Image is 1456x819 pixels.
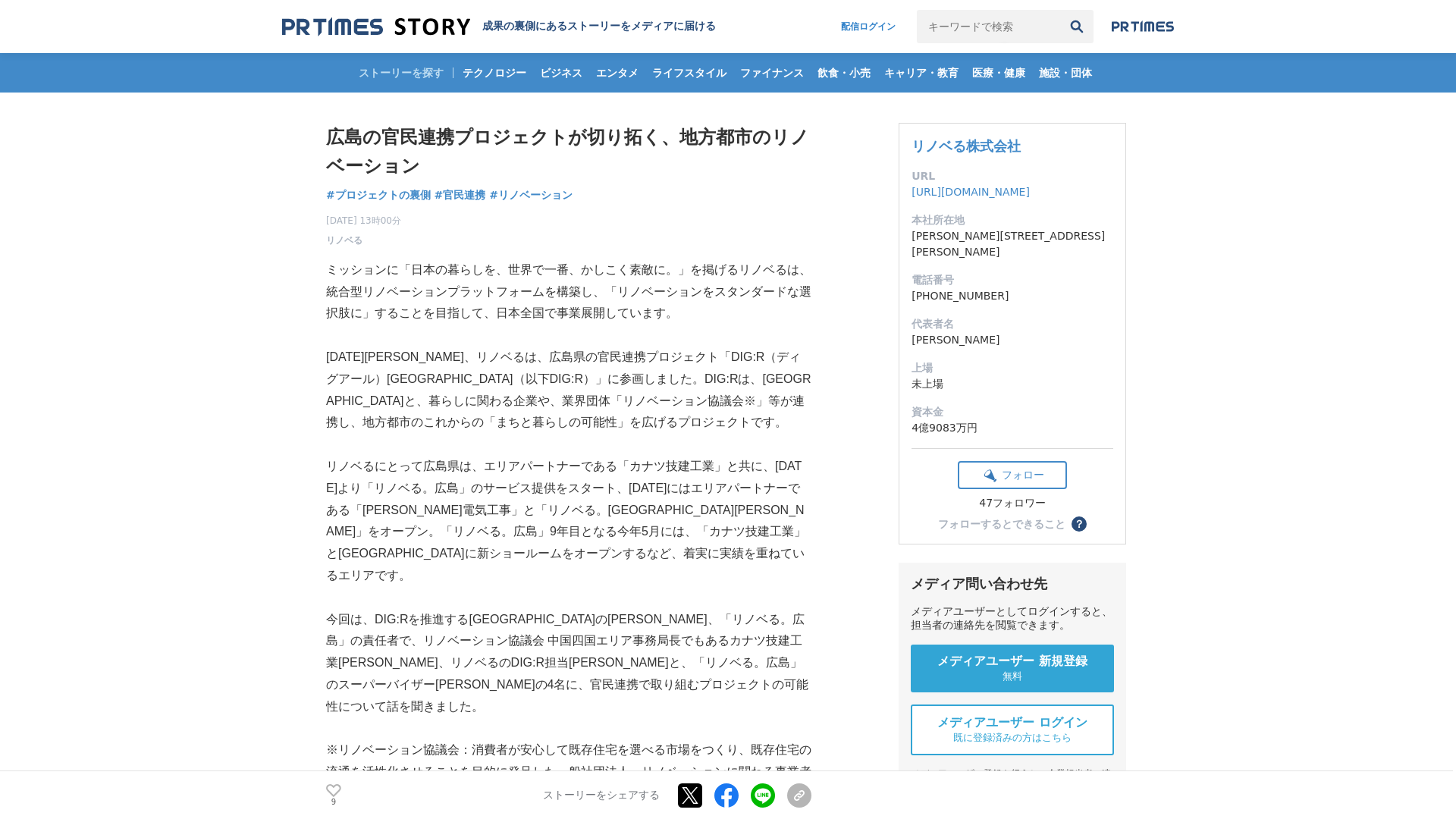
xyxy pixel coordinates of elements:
img: prtimes [1112,20,1174,33]
div: メディア問い合わせ先 [911,575,1114,593]
a: 成果の裏側にあるストーリーをメディアに届ける 成果の裏側にあるストーリーをメディアに届ける [282,17,716,37]
a: #プロジェクトの裏側 [326,187,431,203]
p: リノベるにとって広島県は、エリアパートナーである「カナツ技建工業」と共に、[DATE]より「リノベる。広島」のサービス提供をスタート、[DATE]にはエリアパートナーである「[PERSON_NA... [326,456,811,587]
span: メディアユーザー 新規登録 [937,654,1087,670]
a: リノベる株式会社 [912,138,1021,154]
span: ？ [1074,519,1084,529]
a: 施設・団体 [1033,53,1098,93]
a: リノベる [326,234,362,247]
a: キャリア・教育 [878,53,965,93]
p: ストーリーをシェアする [543,789,660,802]
dt: 電話番号 [912,272,1113,288]
div: メディアユーザーとしてログインすると、担当者の連絡先を閲覧できます。 [911,605,1114,632]
a: 医療・健康 [966,53,1031,93]
a: ビジネス [534,53,588,93]
span: ビジネス [534,66,588,80]
a: #リノベーション [489,187,573,203]
h2: 成果の裏側にあるストーリーをメディアに届ける [482,20,716,33]
span: 既に登録済みの方はこちら [953,731,1072,745]
span: 無料 [1003,670,1022,683]
span: #官民連携 [435,188,486,202]
p: ミッションに「日本の暮らしを、世界で一番、かしこく素敵に。」を掲げるリノベるは、統合型リノベーションプラットフォームを構築し、「リノベーションをスタンダードな選択肢に」することを目指して、日本全... [326,259,811,325]
img: 成果の裏側にあるストーリーをメディアに届ける [282,17,470,37]
button: ？ [1072,516,1087,532]
button: フォロー [958,461,1067,489]
span: #リノベーション [489,188,573,202]
span: [DATE] 13時00分 [326,214,401,227]
dd: [PERSON_NAME][STREET_ADDRESS][PERSON_NAME] [912,228,1113,260]
span: エンタメ [590,66,645,80]
dt: 代表者名 [912,316,1113,332]
p: 9 [326,799,341,806]
a: テクノロジー [457,53,532,93]
button: 検索 [1060,10,1094,43]
a: メディアユーザー ログイン 既に登録済みの方はこちら [911,704,1114,755]
p: 今回は、DIG:Rを推進する[GEOGRAPHIC_DATA]の[PERSON_NAME]、「リノベる。広島」の責任者で、リノベーション協議会 中国四国エリア事務局長でもあるカナツ技建工業[PE... [326,609,811,718]
dd: 4億9083万円 [912,420,1113,436]
a: 飲食・小売 [811,53,877,93]
span: 飲食・小売 [811,66,877,80]
a: #官民連携 [435,187,486,203]
dd: [PERSON_NAME] [912,332,1113,348]
span: #プロジェクトの裏側 [326,188,431,202]
span: 施設・団体 [1033,66,1098,80]
p: ※リノベーション協議会：消費者が安心して既存住宅を選べる市場をつくり、既存住宅の流通を活性化させることを目的に発足した一般社団法人。リノベーションに関わる事業者737社（カナツ技建工業とリノベる... [326,739,811,805]
span: ライフスタイル [646,66,733,80]
dt: 上場 [912,360,1113,376]
div: フォローするとできること [938,519,1065,529]
a: 配信ログイン [826,10,911,43]
input: キーワードで検索 [917,10,1060,43]
dt: URL [912,168,1113,184]
div: 47フォロワー [958,497,1067,510]
a: ライフスタイル [646,53,733,93]
a: ファイナンス [734,53,810,93]
a: エンタメ [590,53,645,93]
dd: 未上場 [912,376,1113,392]
dd: [PHONE_NUMBER] [912,288,1113,304]
span: キャリア・教育 [878,66,965,80]
span: 医療・健康 [966,66,1031,80]
a: メディアユーザー 新規登録 無料 [911,645,1114,692]
dt: 資本金 [912,404,1113,420]
dt: 本社所在地 [912,212,1113,228]
span: メディアユーザー ログイン [937,715,1087,731]
p: [DATE][PERSON_NAME]、リノベるは、広島県の官民連携プロジェクト「DIG:R（ディグアール）[GEOGRAPHIC_DATA]（以下DIG:R）」に参画しました。DIG:Rは、[... [326,347,811,434]
span: ファイナンス [734,66,810,80]
span: テクノロジー [457,66,532,80]
h1: 広島の官民連携プロジェクトが切り拓く、地方都市のリノベーション [326,123,811,181]
a: [URL][DOMAIN_NAME] [912,186,1030,198]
